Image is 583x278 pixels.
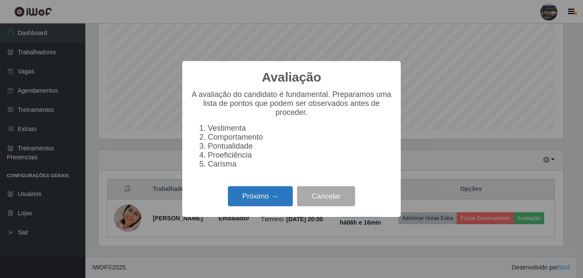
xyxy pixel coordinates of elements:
[262,70,321,85] h2: Avaliação
[208,142,392,151] li: Pontualidade
[208,160,392,169] li: Carisma
[208,133,392,142] li: Comportamento
[208,151,392,160] li: Proeficiência
[208,124,392,133] li: Vestimenta
[191,90,392,117] p: A avaliação do candidato é fundamental. Preparamos uma lista de pontos que podem ser observados a...
[228,186,293,206] button: Próximo →
[297,186,355,206] button: Cancelar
